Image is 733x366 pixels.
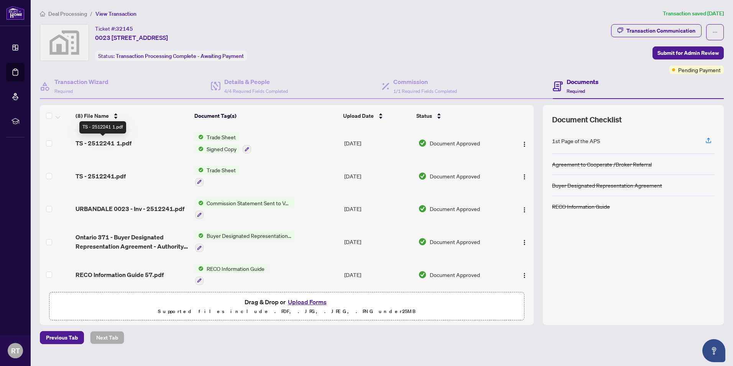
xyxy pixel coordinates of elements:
[40,331,84,344] button: Previous Tab
[48,10,87,17] span: Deal Processing
[341,160,415,193] td: [DATE]
[224,88,288,94] span: 4/4 Required Fields Completed
[418,270,427,279] img: Document Status
[678,66,721,74] span: Pending Payment
[341,225,415,258] td: [DATE]
[341,193,415,226] td: [DATE]
[518,236,531,248] button: Logo
[54,307,519,316] p: Supported files include .PDF, .JPG, .JPEG, .PNG under 25 MB
[76,232,189,251] span: Ontario 371 - Buyer Designated Representation Agreement - Authority for Purchase or Lease 34.pdf
[204,199,294,207] span: Commission Statement Sent to Vendor
[626,25,695,37] div: Transaction Communication
[552,202,610,211] div: RECO Information Guide
[341,258,415,291] td: [DATE]
[418,172,427,180] img: Document Status
[76,171,126,181] span: TS - 2512241.pdf
[663,9,724,18] article: Transaction saved [DATE]
[418,139,427,147] img: Document Status
[518,203,531,215] button: Logo
[245,297,329,307] span: Drag & Drop or
[702,339,725,362] button: Open asap
[195,264,204,273] img: Status Icon
[224,77,288,86] h4: Details & People
[341,127,415,160] td: [DATE]
[54,77,108,86] h4: Transaction Wizard
[521,207,528,213] img: Logo
[195,199,294,219] button: Status IconCommission Statement Sent to Vendor
[54,88,73,94] span: Required
[195,199,204,207] img: Status Icon
[343,112,374,120] span: Upload Date
[95,33,168,42] span: 0023 [STREET_ADDRESS]
[552,160,652,168] div: Agreement to Cooperate /Broker Referral
[521,272,528,279] img: Logo
[413,105,505,127] th: Status
[611,24,702,37] button: Transaction Communication
[552,114,622,125] span: Document Checklist
[567,88,585,94] span: Required
[90,331,124,344] button: Next Tab
[11,345,20,356] span: RT
[652,46,724,59] button: Submit for Admin Review
[76,138,131,148] span: TS - 2512241 1.pdf
[521,141,528,147] img: Logo
[518,269,531,281] button: Logo
[95,10,136,17] span: View Transaction
[76,270,164,279] span: RECO Information Guide 57.pdf
[393,77,457,86] h4: Commission
[340,105,414,127] th: Upload Date
[518,170,531,182] button: Logo
[79,121,126,134] div: TS - 2512241 1.pdf
[521,239,528,246] img: Logo
[116,25,133,32] span: 32145
[49,292,524,321] span: Drag & Drop orUpload FormsSupported files include .PDF, .JPG, .JPEG, .PNG under25MB
[552,137,600,145] div: 1st Page of the APS
[95,24,133,33] div: Ticket #:
[46,331,78,344] span: Previous Tab
[430,172,480,180] span: Document Approved
[195,231,204,240] img: Status Icon
[418,237,427,246] img: Document Status
[286,297,329,307] button: Upload Forms
[191,105,340,127] th: Document Tag(s)
[430,237,480,246] span: Document Approved
[552,181,662,190] div: Buyer Designated Representation Agreement
[40,25,89,61] img: svg%3e
[76,112,109,120] span: (8) File Name
[204,133,239,141] span: Trade Sheet
[204,231,294,240] span: Buyer Designated Representation Agreement
[90,9,92,18] li: /
[430,204,480,213] span: Document Approved
[204,264,268,273] span: RECO Information Guide
[195,166,239,186] button: Status IconTrade Sheet
[418,204,427,213] img: Document Status
[195,133,204,141] img: Status Icon
[430,270,480,279] span: Document Approved
[6,6,25,20] img: logo
[518,137,531,149] button: Logo
[430,139,480,147] span: Document Approved
[95,51,247,61] div: Status:
[195,166,204,174] img: Status Icon
[393,88,457,94] span: 1/1 Required Fields Completed
[521,174,528,180] img: Logo
[195,133,251,153] button: Status IconTrade SheetStatus IconSigned Copy
[116,53,244,59] span: Transaction Processing Complete - Awaiting Payment
[657,47,719,59] span: Submit for Admin Review
[712,30,718,35] span: ellipsis
[76,204,184,213] span: URBANDALE 0023 - Inv - 2512241.pdf
[40,11,45,16] span: home
[567,77,598,86] h4: Documents
[195,264,268,285] button: Status IconRECO Information Guide
[195,231,294,252] button: Status IconBuyer Designated Representation Agreement
[195,145,204,153] img: Status Icon
[204,166,239,174] span: Trade Sheet
[416,112,432,120] span: Status
[72,105,191,127] th: (8) File Name
[204,145,240,153] span: Signed Copy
